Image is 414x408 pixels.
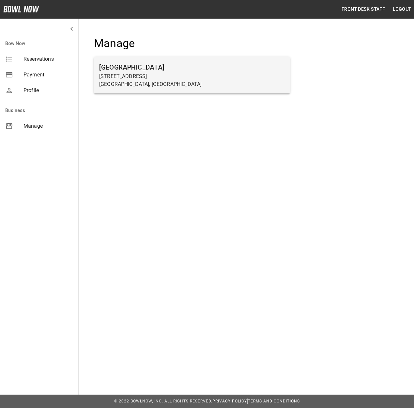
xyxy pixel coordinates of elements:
[94,37,290,50] h4: Manage
[99,80,285,88] p: [GEOGRAPHIC_DATA], [GEOGRAPHIC_DATA]
[23,122,73,130] span: Manage
[114,399,212,403] span: © 2022 BowlNow, Inc. All Rights Reserved.
[23,55,73,63] span: Reservations
[99,73,285,80] p: [STREET_ADDRESS]
[3,6,39,12] img: logo
[99,62,285,73] h6: [GEOGRAPHIC_DATA]
[212,399,247,403] a: Privacy Policy
[391,3,414,15] button: Logout
[248,399,300,403] a: Terms and Conditions
[339,3,388,15] button: Front Desk Staff
[23,87,73,94] span: Profile
[23,71,73,79] span: Payment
